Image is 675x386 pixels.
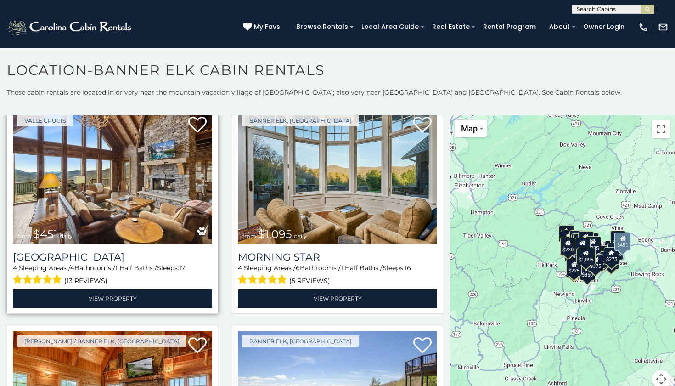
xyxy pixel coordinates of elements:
[296,264,300,272] span: 6
[292,20,353,34] a: Browse Rentals
[238,110,437,244] a: Morning Star from $1,095 daily
[427,20,474,34] a: Real Estate
[242,233,256,239] span: from
[585,236,601,254] div: $235
[13,264,17,272] span: 4
[566,259,582,276] div: $225
[478,20,540,34] a: Rental Program
[13,110,212,244] a: Cucumber Tree Lodge from $451 daily
[13,289,212,308] a: View Property
[188,116,207,135] a: Add to favorites
[545,20,574,34] a: About
[652,120,670,138] button: Toggle fullscreen view
[588,254,603,272] div: $375
[188,336,207,356] a: Add to favorites
[559,225,574,243] div: $720
[575,238,591,255] div: $300
[289,275,330,287] span: (5 reviews)
[238,251,437,263] a: Morning Star
[258,227,292,241] span: $1,095
[569,230,585,248] div: $535
[238,110,437,244] img: Morning Star
[413,116,432,135] a: Add to favorites
[576,248,596,265] div: $1,095
[13,110,212,244] img: Cucumber Tree Lodge
[238,264,242,272] span: 4
[7,18,134,36] img: White-1-2.png
[242,335,359,347] a: Banner Elk, [GEOGRAPHIC_DATA]
[17,335,186,347] a: [PERSON_NAME] / Banner Elk, [GEOGRAPHIC_DATA]
[13,263,212,287] div: Sleeping Areas / Bathrooms / Sleeps:
[17,115,73,126] a: Valle Crucis
[405,264,411,272] span: 16
[357,20,423,34] a: Local Area Guide
[605,241,620,258] div: $400
[461,124,478,133] span: Map
[560,238,575,255] div: $305
[60,233,73,239] span: daily
[604,247,619,265] div: $275
[341,264,382,272] span: 1 Half Baths /
[294,233,307,239] span: daily
[566,260,581,278] div: $355
[560,238,576,255] div: $230
[610,231,626,248] div: $410
[13,251,212,263] a: [GEOGRAPHIC_DATA]
[614,233,631,251] div: $451
[115,264,157,272] span: 1 Half Baths /
[13,251,212,263] h3: Cucumber Tree Lodge
[658,22,668,32] img: mail-regular-white.png
[64,275,107,287] span: (13 reviews)
[561,230,576,247] div: $290
[33,227,58,241] span: $451
[179,264,185,272] span: 17
[578,231,594,249] div: $430
[17,233,31,239] span: from
[579,20,629,34] a: Owner Login
[243,22,282,32] a: My Favs
[254,22,280,32] span: My Favs
[571,233,587,251] div: $460
[638,22,648,32] img: phone-regular-white.png
[238,289,437,308] a: View Property
[455,120,487,137] button: Change map style
[579,263,595,280] div: $350
[238,263,437,287] div: Sleeping Areas / Bathrooms / Sleeps:
[413,336,432,356] a: Add to favorites
[242,115,359,126] a: Banner Elk, [GEOGRAPHIC_DATA]
[70,264,74,272] span: 4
